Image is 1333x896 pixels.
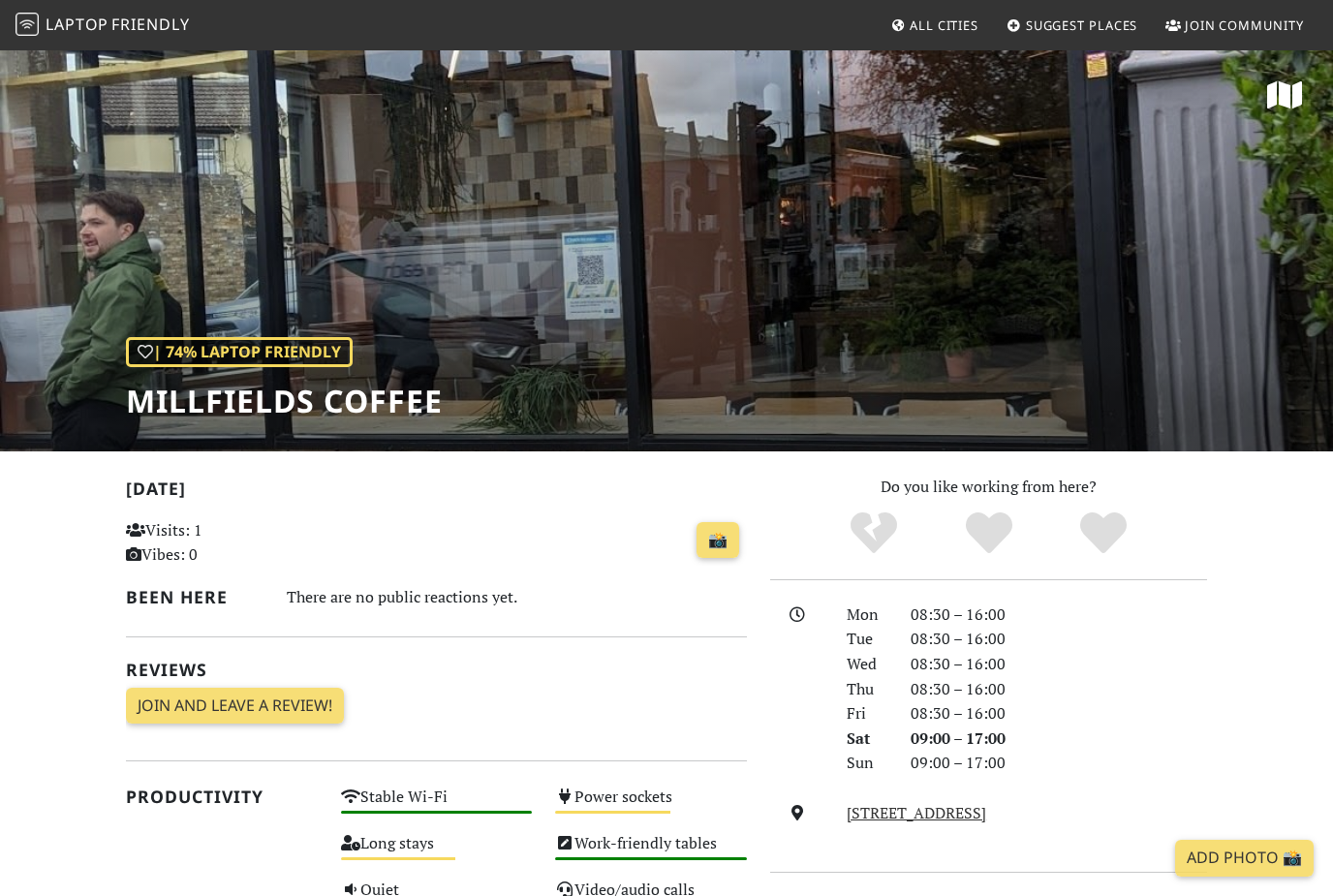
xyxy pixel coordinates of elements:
[899,751,1219,776] div: 09:00 – 17:00
[543,783,759,829] div: Power sockets
[126,787,318,807] h2: Productivity
[899,602,1219,628] div: 08:30 – 16:00
[329,783,544,829] div: Stable Wi-Fi
[931,510,1046,558] div: Yes
[697,522,739,559] a: 📸
[287,583,747,611] div: There are no public reactions yet.
[543,829,759,876] div: Work-friendly tables
[835,701,899,726] div: Fri
[126,337,353,368] div: | 74% Laptop Friendly
[126,383,443,419] h1: Millfields Coffee
[1158,8,1312,43] a: Join Community
[847,802,986,823] a: [STREET_ADDRESS]
[835,652,899,677] div: Wed
[910,16,978,34] span: All Cities
[1175,840,1314,877] a: Add Photo 📸
[111,14,189,35] span: Friendly
[816,510,931,558] div: No
[835,677,899,702] div: Thu
[883,8,986,43] a: All Cities
[835,751,899,776] div: Sun
[126,688,344,725] a: Join and leave a review!
[899,677,1219,702] div: 08:30 – 16:00
[126,479,747,507] h2: [DATE]
[835,627,899,652] div: Tue
[126,587,263,607] h2: Been here
[899,701,1219,726] div: 08:30 – 16:00
[126,518,318,568] p: Visits: 1 Vibes: 0
[46,14,108,35] span: Laptop
[126,660,747,680] h2: Reviews
[1185,16,1304,34] span: Join Community
[835,602,899,628] div: Mon
[15,13,39,36] img: LaptopFriendly
[899,652,1219,677] div: 08:30 – 16:00
[899,627,1219,652] div: 08:30 – 16:00
[999,8,1146,43] a: Suggest Places
[329,829,544,876] div: Long stays
[899,726,1219,752] div: 09:00 – 17:00
[770,475,1207,500] p: Do you like working from here?
[1026,16,1138,34] span: Suggest Places
[1046,510,1162,558] div: Definitely!
[835,726,899,752] div: Sat
[15,9,190,43] a: LaptopFriendly LaptopFriendly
